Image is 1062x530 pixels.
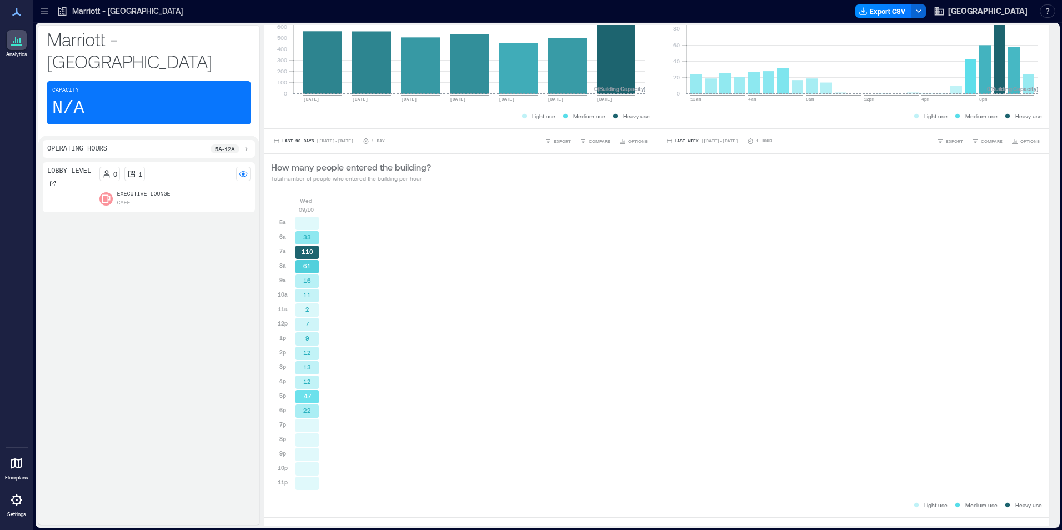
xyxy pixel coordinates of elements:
button: Last 90 Days |[DATE]-[DATE] [271,136,356,147]
p: 11a [278,304,288,313]
p: Marriott - [GEOGRAPHIC_DATA] [72,6,183,17]
p: 3p [279,362,286,371]
button: COMPARE [970,136,1005,147]
text: 2 [305,306,309,313]
p: Medium use [965,112,998,121]
text: [DATE] [499,97,515,102]
span: [GEOGRAPHIC_DATA] [948,6,1028,17]
p: How many people entered the building? [271,161,431,174]
span: OPTIONS [1020,138,1040,144]
text: 12 [303,378,311,385]
p: 5a - 12a [215,144,235,153]
p: Capacity [52,86,79,95]
tspan: 0 [676,90,679,97]
p: 8p [279,434,286,443]
a: Settings [3,487,30,521]
text: 47 [304,392,312,399]
span: EXPORT [554,138,571,144]
p: 7p [279,420,286,429]
p: 1p [279,333,286,342]
a: Floorplans [2,450,32,484]
tspan: 0 [284,90,287,97]
p: 7a [279,247,286,256]
span: COMPARE [589,138,610,144]
p: 10p [278,463,288,472]
button: [GEOGRAPHIC_DATA] [930,2,1031,20]
span: OPTIONS [628,138,648,144]
text: 110 [302,248,313,255]
tspan: 80 [673,25,679,32]
text: [DATE] [352,97,368,102]
p: 9a [279,276,286,284]
p: Light use [924,112,948,121]
text: 33 [303,233,311,241]
text: 4pm [921,97,930,102]
span: EXPORT [946,138,963,144]
tspan: 300 [277,57,287,63]
p: 4p [279,377,286,386]
p: 0 [113,169,117,178]
p: 8a [279,261,286,270]
button: EXPORT [935,136,965,147]
p: Medium use [965,501,998,509]
p: Analytics [6,51,27,58]
p: Light use [532,112,555,121]
text: 13 [303,363,311,371]
button: Export CSV [855,4,912,18]
p: 11p [278,478,288,487]
p: Heavy use [623,112,650,121]
text: [DATE] [548,97,564,102]
p: 2p [279,348,286,357]
text: 8pm [979,97,988,102]
p: Cafe [117,199,131,208]
p: Heavy use [1015,112,1042,121]
p: 9p [279,449,286,458]
p: Floorplans [5,474,28,481]
p: 6a [279,232,286,241]
text: 8am [806,97,814,102]
p: Wed [300,196,312,205]
p: 5a [279,218,286,227]
p: 6p [279,406,286,414]
p: Executive Lounge [117,190,171,199]
button: Last Week |[DATE]-[DATE] [664,136,740,147]
p: N/A [52,97,84,119]
p: 5p [279,391,286,400]
tspan: 500 [277,34,287,41]
text: 12 [303,349,311,356]
tspan: 100 [277,79,287,86]
p: Heavy use [1015,501,1042,509]
p: 10a [278,290,288,299]
text: 9 [305,334,309,342]
button: OPTIONS [617,136,650,147]
text: [DATE] [303,97,319,102]
text: [DATE] [401,97,417,102]
tspan: 20 [673,74,679,81]
p: Operating Hours [47,144,107,153]
tspan: 600 [277,23,287,30]
p: Lobby Level [47,167,91,176]
p: 12p [278,319,288,328]
p: Medium use [573,112,605,121]
button: EXPORT [543,136,573,147]
p: Light use [924,501,948,509]
button: OPTIONS [1009,136,1042,147]
text: 7 [305,320,309,327]
p: 1 Hour [756,138,772,144]
p: 1 [138,169,142,178]
text: 61 [303,262,311,269]
tspan: 400 [277,46,287,52]
p: Total number of people who entered the building per hour [271,174,431,183]
text: 12am [690,97,701,102]
tspan: 200 [277,68,287,74]
p: Settings [7,511,26,518]
text: 12pm [864,97,874,102]
a: Analytics [3,27,31,61]
p: 09/10 [299,205,314,214]
text: 22 [303,407,311,414]
text: 4am [748,97,757,102]
button: COMPARE [578,136,613,147]
text: 16 [303,277,311,284]
p: Marriott - [GEOGRAPHIC_DATA] [47,28,251,72]
p: 1 Day [372,138,385,144]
